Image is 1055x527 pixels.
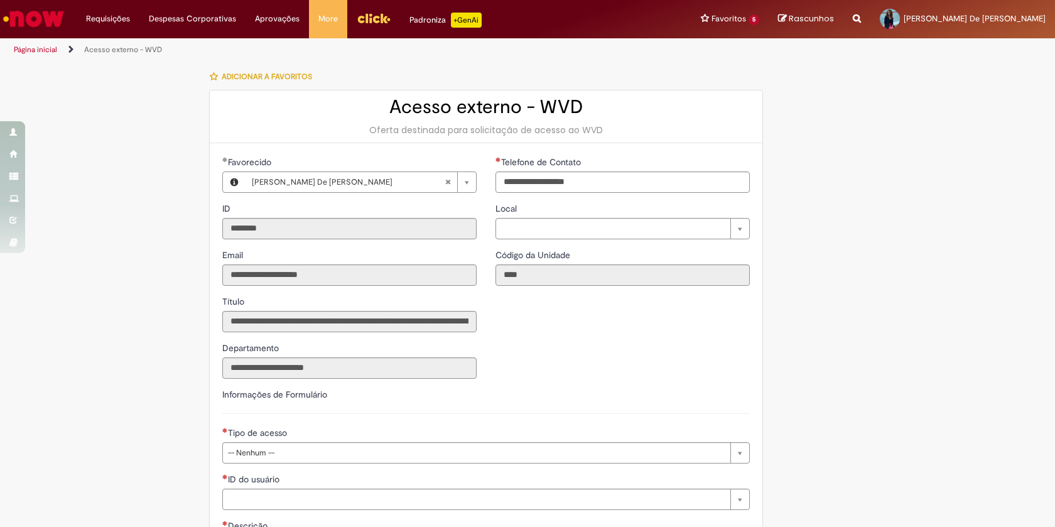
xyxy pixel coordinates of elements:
[228,427,289,438] span: Tipo de acesso
[222,249,246,261] label: Somente leitura - Email
[222,357,477,379] input: Departamento
[904,13,1046,24] span: [PERSON_NAME] De [PERSON_NAME]
[222,428,228,433] span: Necessários
[222,203,233,214] span: Somente leitura - ID
[222,202,233,215] label: Somente leitura - ID
[495,203,519,214] span: Local
[149,13,236,25] span: Despesas Corporativas
[789,13,834,24] span: Rascunhos
[222,311,477,332] input: Título
[222,474,228,479] span: Necessários
[222,157,228,162] span: Obrigatório Preenchido
[84,45,162,55] a: Acesso externo - WVD
[222,124,750,136] div: Oferta destinada para solicitação de acesso ao WVD
[228,474,282,485] span: Necessários - ID do usuário
[409,13,482,28] div: Padroniza
[246,172,476,192] a: [PERSON_NAME] De [PERSON_NAME]Limpar campo Favorecido
[711,13,746,25] span: Favoritos
[222,296,247,307] span: Somente leitura - Título
[209,63,319,90] button: Adicionar a Favoritos
[495,218,750,239] a: Limpar campo Local
[222,342,281,354] label: Somente leitura - Departamento
[255,13,300,25] span: Aprovações
[86,13,130,25] span: Requisições
[222,295,247,308] label: Somente leitura - Título
[14,45,57,55] a: Página inicial
[222,97,750,117] h2: Acesso externo - WVD
[495,157,501,162] span: Obrigatório Preenchido
[318,13,338,25] span: More
[495,171,750,193] input: Telefone de Contato
[252,172,445,192] span: [PERSON_NAME] De [PERSON_NAME]
[223,172,246,192] button: Favorecido, Visualizar este registro Maira Telles De Araujo Mello
[438,172,457,192] abbr: Limpar campo Favorecido
[222,264,477,286] input: Email
[228,156,274,168] span: Favorecido, Maira Telles De Araujo Mello
[1,6,66,31] img: ServiceNow
[495,264,750,286] input: Código da Unidade
[357,9,391,28] img: click_logo_yellow_360x200.png
[495,249,573,261] label: Somente leitura - Código da Unidade
[222,72,312,82] span: Adicionar a Favoritos
[501,156,583,168] span: Telefone de Contato
[222,489,750,510] a: Limpar campo ID do usuário
[749,14,759,25] span: 5
[778,13,834,25] a: Rascunhos
[9,38,694,62] ul: Trilhas de página
[222,218,477,239] input: ID
[451,13,482,28] p: +GenAi
[228,443,724,463] span: -- Nenhum --
[222,389,327,400] label: Informações de Formulário
[222,521,228,526] span: Necessários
